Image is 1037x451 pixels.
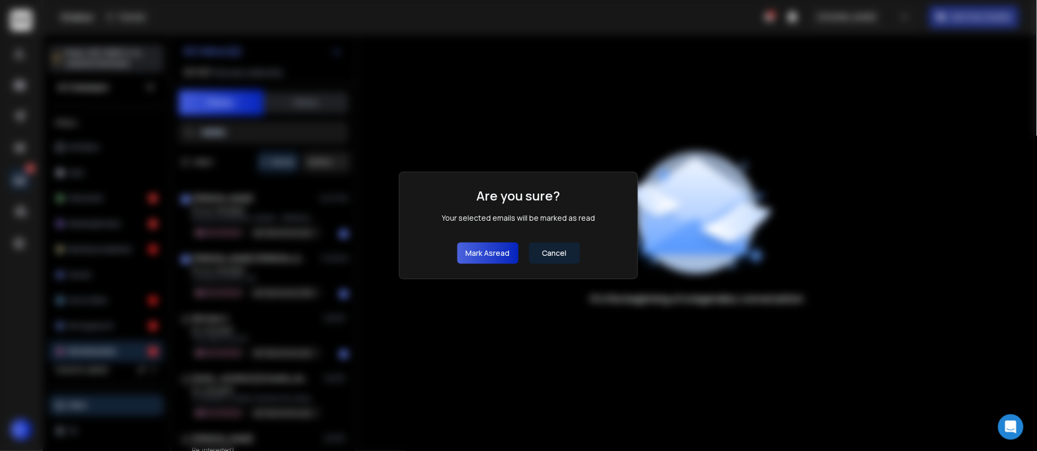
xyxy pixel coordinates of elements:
[477,187,560,204] h1: Are you sure?
[529,243,580,264] button: Cancel
[466,248,510,258] p: Mark as read
[457,243,518,264] button: Mark asread
[442,213,596,223] div: Your selected emails will be marked as read
[998,414,1024,440] div: Open Intercom Messenger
